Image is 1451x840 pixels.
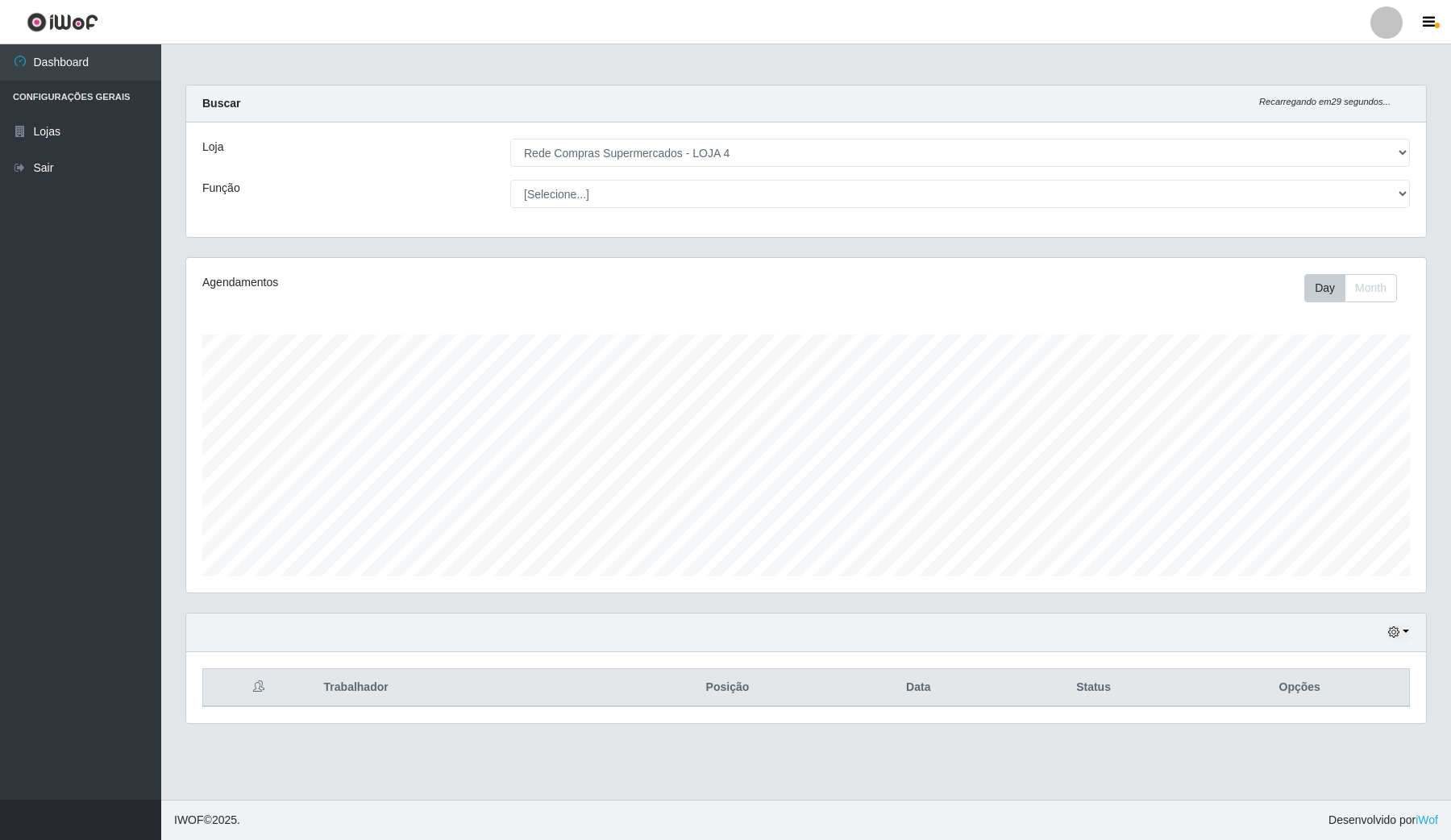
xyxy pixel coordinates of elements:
div: First group [1304,274,1397,302]
strong: Buscar [202,97,240,110]
div: Toolbar with button groups [1304,274,1410,302]
button: Day [1304,274,1345,302]
th: Data [840,669,997,707]
span: © 2025 . [174,812,240,829]
th: Posição [615,669,840,707]
label: Função [202,180,240,197]
button: Month [1345,274,1397,302]
img: CoreUI Logo [27,12,98,32]
th: Opções [1190,669,1409,707]
div: Agendamentos [202,274,692,291]
span: IWOF [174,813,204,826]
span: Desenvolvido por [1328,812,1438,829]
th: Trabalhador [314,669,616,707]
a: iWof [1416,813,1438,826]
th: Status [997,669,1191,707]
label: Loja [202,139,223,156]
i: Recarregando em 29 segundos... [1259,97,1391,106]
